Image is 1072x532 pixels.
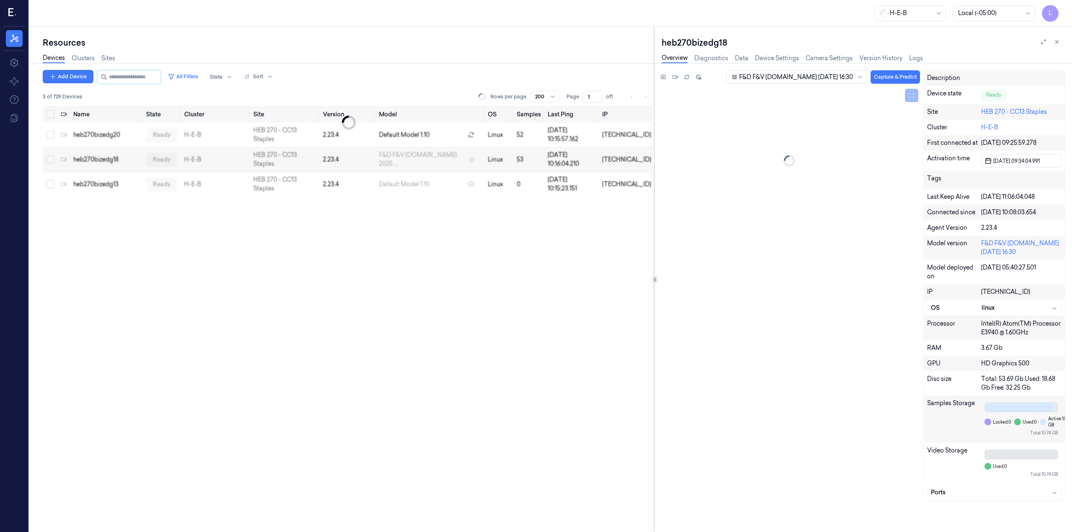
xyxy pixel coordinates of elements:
[1042,5,1059,22] button: L
[984,430,1058,436] div: Total: 10.74 GB
[253,151,297,167] a: HEB 270 - CC13 Staples
[871,70,920,84] button: Capture & Predict
[548,126,595,144] div: [DATE] 10:15:57.162
[490,93,526,100] p: Rows per page
[927,288,981,296] div: IP
[517,131,541,139] div: 52
[927,193,981,201] div: Last Keep Alive
[323,155,372,164] div: 2.23.4
[981,375,1062,392] div: Total: 53.69 Gb Used: 18.68 Gb Free: 32.25 Gb
[981,108,1047,116] a: HEB 270 - CC13 Staples
[484,106,514,123] th: OS
[379,151,465,168] span: F&D F&V [DOMAIN_NAME] 2025 ...
[981,208,1062,217] div: [DATE] 10:08:03.654
[567,93,579,100] span: Page
[548,175,595,193] div: [DATE] 10:15:23.151
[927,446,981,481] div: Video Storage
[181,106,250,123] th: Cluster
[606,93,619,100] span: of 1
[602,180,651,189] div: [TECHNICAL_ID]
[927,344,981,352] div: RAM
[927,139,981,147] div: First connected at
[927,319,981,337] div: Processor
[626,91,651,103] nav: pagination
[253,176,297,192] a: HEB 270 - CC13 Staples
[323,131,372,139] div: 2.23.4
[981,193,1062,201] div: [DATE] 11:06:04.048
[931,303,982,312] div: OS
[70,106,143,123] th: Name
[662,37,1065,49] div: heb270bizedg18
[927,263,981,281] div: Model deployed on
[927,108,981,116] div: Site
[993,419,1011,425] span: Locked: 0
[488,131,510,139] p: linux
[694,54,728,63] a: Diagnostics
[184,156,201,163] a: H-E-B
[927,375,981,392] div: Disc size
[548,151,595,168] div: [DATE] 10:16:04.210
[981,239,1062,257] div: F&D F&V [DOMAIN_NAME] [DATE] 16:30
[146,153,178,166] div: ready
[320,106,376,123] th: Version
[927,123,981,132] div: Cluster
[909,54,923,63] a: Logs
[602,155,651,164] div: [TECHNICAL_ID]
[981,154,1062,167] button: [DATE] 09:34:04.991
[101,54,115,63] a: Sites
[376,106,484,123] th: Model
[46,155,54,164] button: Select row
[927,359,981,368] div: GPU
[143,106,181,123] th: State
[517,155,541,164] div: 53
[146,177,178,191] div: ready
[46,110,54,118] button: Select all
[981,263,1062,281] div: [DATE] 05:40:27.501
[981,123,998,131] a: H-E-B
[927,239,981,257] div: Model version
[984,471,1058,478] div: Total: 10.74 GB
[806,54,853,63] a: Camera Settings
[981,319,1062,337] div: Intel(R) Atom(TM) Processor E3940 @ 1.60GHz
[599,106,655,123] th: IP
[184,131,201,139] a: H-E-B
[981,288,1062,296] div: [TECHNICAL_ID]
[253,126,297,143] a: HEB 270 - CC13 Staples
[46,180,54,188] button: Select row
[379,131,430,139] span: Default Model 1.10
[662,54,688,63] a: Overview
[928,300,1061,316] button: OSlinux
[928,485,1061,500] button: Ports
[927,74,981,82] div: Description
[72,54,95,63] a: Clusters
[1023,419,1036,425] span: Used: 0
[544,106,599,123] th: Last Ping
[43,70,93,83] button: Add Device
[43,37,655,49] div: Resources
[513,106,544,123] th: Samples
[859,54,902,63] a: Version History
[981,89,1006,101] div: Ready
[46,131,54,139] button: Select row
[981,344,1062,352] div: 3.67 Gb
[993,463,1007,470] span: Used: 0
[323,180,372,189] div: 2.23.4
[981,224,1062,232] div: 2.23.4
[146,128,178,141] div: ready
[981,359,1062,368] div: HD Graphics 500
[602,131,651,139] div: [TECHNICAL_ID]
[982,303,1058,312] div: linux
[488,155,510,164] p: linux
[1048,416,1072,428] span: Active: 10.20 GB
[517,180,541,189] div: 0
[992,157,1040,165] span: [DATE] 09:34:04.991
[927,399,981,439] div: Samples Storage
[755,54,799,63] a: Device Settings
[927,89,981,101] div: Device state
[927,224,981,232] div: Agent Version
[184,180,201,188] a: H-E-B
[379,180,430,189] span: Default Model 1.10
[250,106,320,123] th: Site
[927,208,981,217] div: Connected since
